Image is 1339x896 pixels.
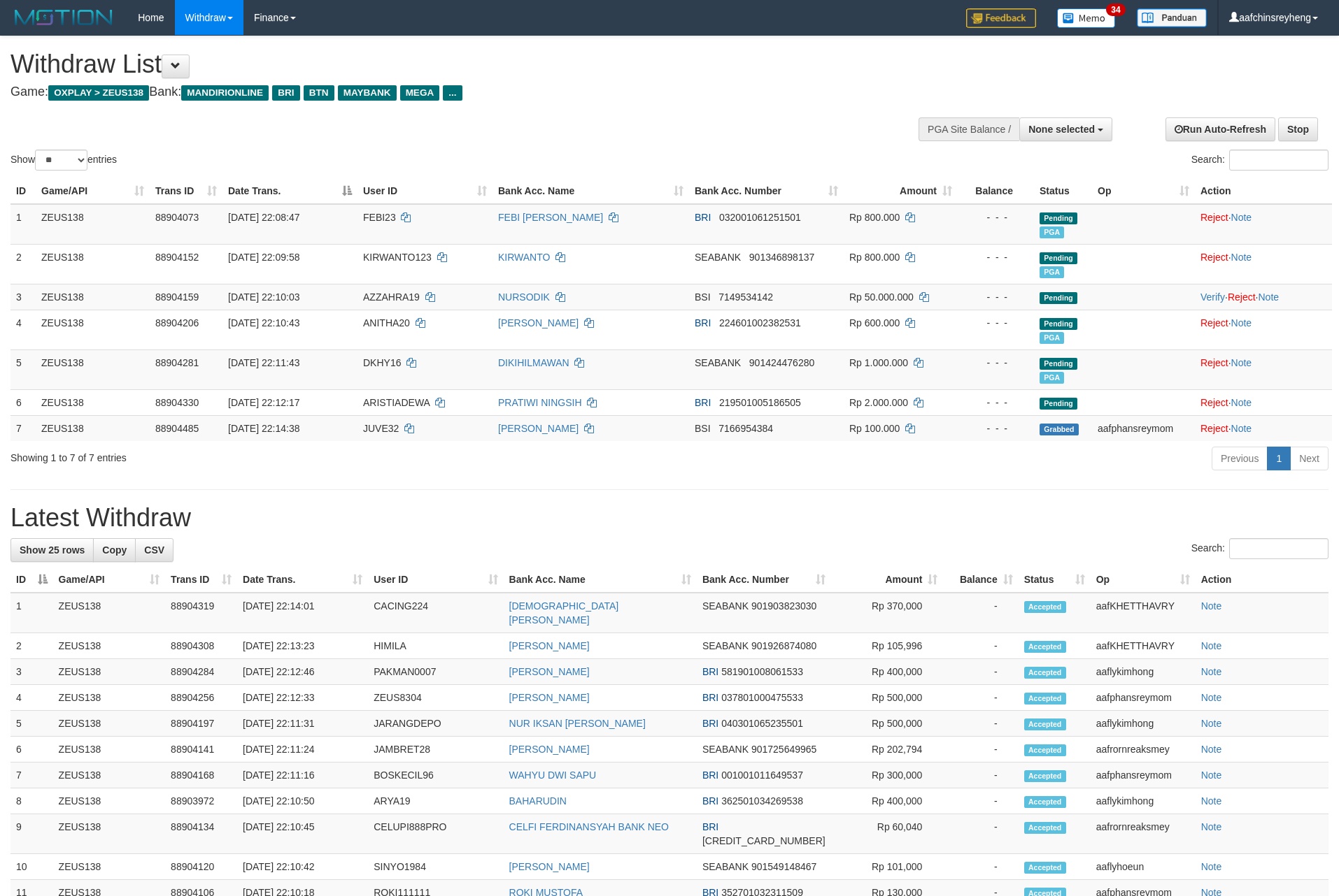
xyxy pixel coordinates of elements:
td: - [943,711,1018,737]
td: ZEUS138 [53,737,166,763]
td: [DATE] 22:13:23 [237,633,368,659]
span: Accepted [1024,601,1066,613]
span: [DATE] 22:11:43 [228,357,299,368]
td: aafKHETTHAVRY [1091,593,1196,633]
span: MEGA [400,85,440,101]
td: 7 [10,415,36,441]
td: - [943,633,1018,659]
td: · [1195,244,1332,284]
td: CACING224 [368,593,503,633]
a: BAHARUDIN [509,795,567,807]
span: BRI [702,769,718,781]
a: [PERSON_NAME] [509,640,590,651]
span: Accepted [1024,641,1066,653]
a: Note [1201,666,1222,677]
a: FEBI [PERSON_NAME] [498,212,603,223]
td: ZEUS138 [53,685,166,711]
td: 88904256 [165,685,237,711]
td: Rp 101,000 [831,854,944,880]
td: aafphansreymom [1091,763,1196,788]
a: Note [1231,357,1252,368]
div: - - - [963,421,1028,435]
a: CELFI FERDINANSYAH BANK NEO [509,821,669,832]
span: JUVE32 [363,423,399,434]
span: Marked by aaftrukkakada [1040,266,1064,278]
span: [DATE] 22:10:43 [228,317,299,328]
td: · [1195,349,1332,389]
td: SINYO1984 [368,854,503,880]
td: [DATE] 22:11:31 [237,711,368,737]
span: ANITHA20 [363,317,410,328]
a: Note [1201,692,1222,703]
span: BRI [702,718,718,729]
th: Bank Acc. Number: activate to sort column ascending [697,567,831,593]
label: Search: [1191,538,1329,559]
td: aafrornreaksmey [1091,814,1196,854]
th: Bank Acc. Name: activate to sort column ascending [504,567,697,593]
span: Marked by aaftrukkakada [1040,226,1064,238]
span: Copy 901346898137 to clipboard [749,252,814,263]
td: aaflykimhong [1091,659,1196,685]
td: [DATE] 22:10:42 [237,854,368,880]
span: Marked by aaftrukkakada [1040,332,1064,344]
th: User ID: activate to sort column ascending [357,178,493,204]
span: ... [443,85,462,101]
span: [DATE] 22:14:38 [228,423,299,434]
a: Reject [1200,397,1228,408]
span: Pending [1040,358,1077,370]
a: Note [1201,640,1222,651]
span: Copy 040301065235501 to clipboard [721,718,803,729]
td: - [943,685,1018,711]
td: ZEUS138 [36,310,150,349]
td: [DATE] 22:12:33 [237,685,368,711]
td: Rp 105,996 [831,633,944,659]
button: None selected [1019,117,1112,141]
td: aaflyhoeun [1091,854,1196,880]
th: Action [1195,178,1332,204]
a: KIRWANTO [498,252,550,263]
div: PGA Site Balance / [919,117,1019,141]
td: 7 [10,763,53,788]
th: Balance [958,178,1034,204]
a: Note [1201,795,1222,807]
td: · [1195,415,1332,441]
td: - [943,593,1018,633]
img: Button%20Memo.svg [1057,8,1116,28]
td: CELUPI888PRO [368,814,503,854]
td: Rp 400,000 [831,659,944,685]
td: 88903972 [165,788,237,814]
a: [PERSON_NAME] [498,317,579,328]
td: 10 [10,854,53,880]
a: WAHYU DWI SAPU [509,769,597,781]
span: BRI [695,212,711,223]
td: · [1195,389,1332,415]
td: ZEUS138 [36,415,150,441]
th: Game/API: activate to sort column ascending [36,178,150,204]
img: MOTION_logo.png [10,7,117,28]
td: Rp 370,000 [831,593,944,633]
td: 8 [10,788,53,814]
span: 34 [1106,3,1125,16]
span: Accepted [1024,770,1066,782]
td: · [1195,204,1332,245]
td: - [943,788,1018,814]
span: None selected [1028,124,1095,135]
a: Previous [1212,447,1268,470]
span: Pending [1040,212,1077,224]
span: BRI [702,692,718,703]
td: - [943,763,1018,788]
a: Note [1201,718,1222,729]
td: 88904284 [165,659,237,685]
a: CSV [135,538,173,562]
a: Run Auto-Refresh [1166,117,1275,141]
td: Rp 60,040 [831,814,944,854]
span: Copy 901926874080 to clipboard [751,640,816,651]
th: Trans ID: activate to sort column ascending [150,178,222,204]
a: Copy [93,538,136,562]
img: Feedback.jpg [966,8,1036,28]
td: 88904308 [165,633,237,659]
span: KIRWANTO123 [363,252,432,263]
span: SEABANK [702,600,749,612]
td: [DATE] 22:11:16 [237,763,368,788]
label: Show entries [10,150,117,171]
